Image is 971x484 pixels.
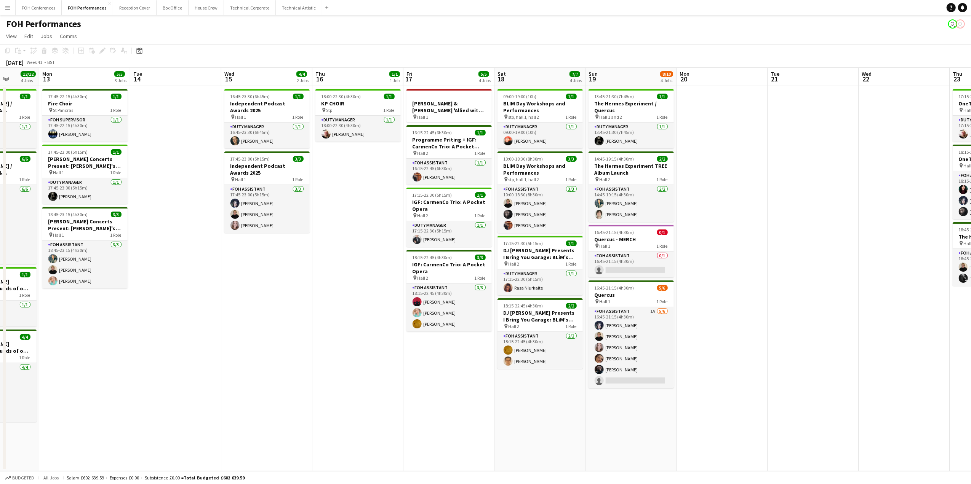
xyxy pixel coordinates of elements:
[19,114,30,120] span: 1 Role
[657,285,668,291] span: 5/6
[497,309,583,323] h3: DJ [PERSON_NAME] Presents I Bring You Garage: BLiM's 5th Anniversary Celebration
[293,114,304,120] span: 1 Role
[660,71,673,77] span: 8/10
[478,71,489,77] span: 5/5
[657,229,668,235] span: 0/1
[406,159,492,185] app-card-role: FOH Assistant1/116:15-22:45 (6h30m)[PERSON_NAME]
[678,75,689,83] span: 20
[569,71,580,77] span: 7/7
[496,75,506,83] span: 18
[497,247,583,261] h3: DJ [PERSON_NAME] Presents I Bring You Garage: BLiM's 5th Anniversary Celebration
[24,33,33,40] span: Edit
[25,59,44,65] span: Week 41
[589,252,674,277] app-card-role: FOH Assistant0/116:45-21:15 (4h30m)
[497,236,583,295] app-job-card: 17:15-22:30 (5h15m)1/1DJ [PERSON_NAME] Presents I Bring You Garage: BLiM's 5th Anniversary Celebr...
[475,255,486,260] span: 3/3
[20,156,30,162] span: 6/6
[475,150,486,156] span: 1 Role
[497,185,583,233] app-card-role: FOH Assistant3/310:00-18:30 (8h30m)[PERSON_NAME][PERSON_NAME][PERSON_NAME]
[390,78,400,83] div: 1 Job
[60,33,77,40] span: Comms
[20,334,30,340] span: 4/4
[475,275,486,281] span: 1 Role
[115,78,126,83] div: 3 Jobs
[19,292,30,298] span: 1 Role
[297,78,309,83] div: 2 Jobs
[497,151,583,233] app-job-card: 10:00-18:30 (8h30m)3/3BLIM Day Workshops and Performances stp, hall 1, hall 21 RoleFOH Assistant3...
[47,59,55,65] div: BST
[53,232,64,238] span: Hall 1
[600,299,611,304] span: Hall 1
[20,272,30,277] span: 1/1
[589,162,674,176] h3: The Hermes Experiment TREE Album Launch
[504,240,543,246] span: 17:15-22:30 (5h15m)
[224,70,234,77] span: Wed
[600,114,622,120] span: Hall 1 and 2
[42,116,128,142] app-card-role: FOH Supervisor1/117:45-22:15 (4h30m)[PERSON_NAME]
[132,75,142,83] span: 14
[475,130,486,135] span: 1/1
[509,114,539,120] span: stp, hall 1, hall 2
[19,355,30,360] span: 1 Role
[862,70,872,77] span: Wed
[21,71,36,77] span: 12/12
[657,156,668,162] span: 2/2
[276,0,322,15] button: Technical Artistic
[111,94,122,99] span: 1/1
[157,0,189,15] button: Box Office
[509,177,539,182] span: stp, hall 1, hall 2
[680,70,689,77] span: Mon
[293,94,304,99] span: 1/1
[595,156,634,162] span: 14:45-19:15 (4h30m)
[497,100,583,114] h3: BLIM Day Workshops and Performances
[42,70,52,77] span: Mon
[41,75,52,83] span: 13
[600,177,611,182] span: Hall 2
[587,75,598,83] span: 19
[315,116,401,142] app-card-role: Duty Manager1/118:00-22:30 (4h30m)[PERSON_NAME]
[406,221,492,247] app-card-role: Duty Manager1/117:15-22:30 (5h15m)[PERSON_NAME]
[6,33,17,40] span: View
[771,70,779,77] span: Tue
[497,89,583,148] div: 09:00-19:00 (10h)1/1BLIM Day Workshops and Performances stp, hall 1, hall 21 RoleDuty Manager1/10...
[19,177,30,182] span: 1 Role
[42,145,128,204] app-job-card: 17:45-23:00 (5h15m)1/1[PERSON_NAME] Concerts Present: [PERSON_NAME]'s Cabinet Hall 11 RoleDuty Ma...
[235,177,246,182] span: Hall 1
[418,213,429,218] span: Hall 2
[406,261,492,275] h3: IGF: CarmenCo Trio: A Pocket Opera
[956,19,965,29] app-user-avatar: Visitor Services
[657,243,668,249] span: 1 Role
[953,70,962,77] span: Thu
[497,332,583,369] app-card-role: FOH Assistant2/218:15-22:45 (4h30m)[PERSON_NAME][PERSON_NAME]
[110,170,122,175] span: 1 Role
[224,185,310,233] app-card-role: FOH Assistant3/317:45-23:00 (5h15m)[PERSON_NAME][PERSON_NAME][PERSON_NAME]
[504,303,543,309] span: 18:15-22:45 (4h30m)
[406,283,492,331] app-card-role: FOH Assistant3/318:15-22:45 (4h30m)[PERSON_NAME][PERSON_NAME][PERSON_NAME]
[184,475,245,481] span: Total Budgeted £602 639.59
[48,212,88,217] span: 18:45-23:15 (4h30m)
[42,89,128,142] app-job-card: 17:45-22:15 (4h30m)1/1Fire Choir St Pancras1 RoleFOH Supervisor1/117:45-22:15 (4h30m)[PERSON_NAME]
[111,212,122,217] span: 3/3
[497,298,583,369] app-job-card: 18:15-22:45 (4h30m)2/2DJ [PERSON_NAME] Presents I Bring You Garage: BLiM's 5th Anniversary Celebr...
[413,130,452,135] span: 16:15-22:45 (6h30m)
[4,474,35,482] button: Budgeted
[110,107,122,113] span: 1 Role
[589,151,674,222] app-job-card: 14:45-19:15 (4h30m)2/2The Hermes Experiment TREE Album Launch Hall 21 RoleFOH Assistant2/214:45-1...
[570,78,582,83] div: 4 Jobs
[293,156,304,162] span: 3/3
[21,31,36,41] a: Edit
[224,151,310,233] app-job-card: 17:45-23:00 (5h15m)3/3Independent Podcast Awards 2025 Hall 11 RoleFOH Assistant3/317:45-23:00 (5h...
[418,275,429,281] span: Hall 2
[48,94,88,99] span: 17:45-22:15 (4h30m)
[589,280,674,388] div: 16:45-21:15 (4h30m)5/6Quercus Hall 11 RoleFOH Assistant1A5/616:45-21:15 (4h30m)[PERSON_NAME][PERS...
[38,31,55,41] a: Jobs
[21,78,35,83] div: 4 Jobs
[42,240,128,288] app-card-role: FOH Assistant3/318:45-23:15 (4h30m)[PERSON_NAME][PERSON_NAME][PERSON_NAME]
[224,123,310,148] app-card-role: Duty Manager1/116:45-23:30 (6h45m)[PERSON_NAME]
[661,78,673,83] div: 4 Jobs
[406,188,492,247] app-job-card: 17:15-22:30 (5h15m)1/1IGF: CarmenCo Trio: A Pocket Opera Hall 21 RoleDuty Manager1/117:15-22:30 (...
